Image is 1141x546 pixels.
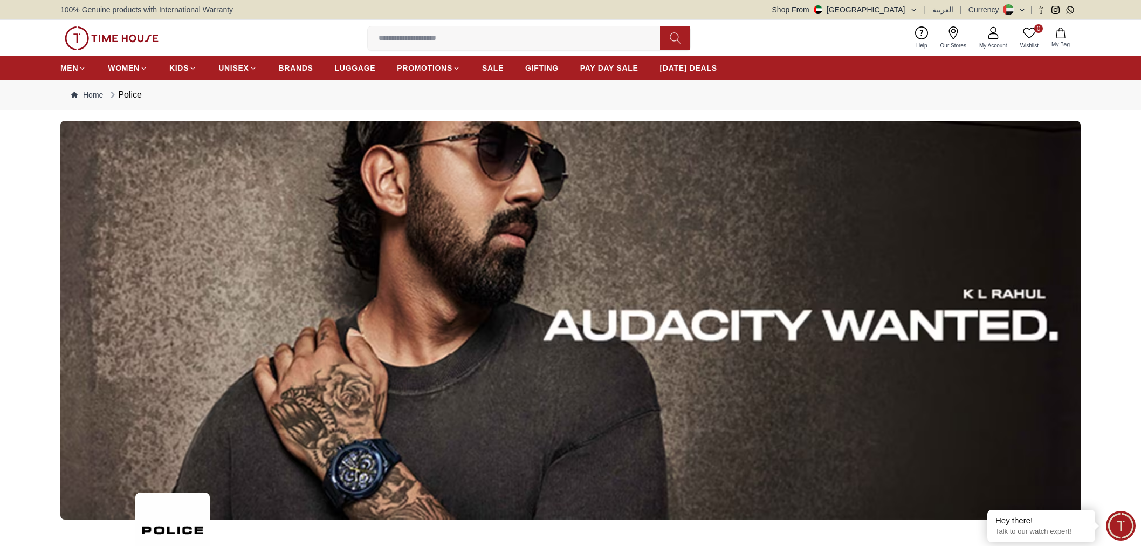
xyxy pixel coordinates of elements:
span: GIFTING [525,63,559,73]
span: Our Stores [936,42,971,50]
a: Help [910,24,934,52]
span: 100% Genuine products with International Warranty [60,4,233,15]
span: WOMEN [108,63,140,73]
div: Chat Widget [1106,511,1136,541]
div: Police [107,88,142,101]
span: LUGGAGE [335,63,376,73]
button: Shop From[GEOGRAPHIC_DATA] [772,4,918,15]
img: United Arab Emirates [814,5,822,14]
div: Hey there! [995,515,1087,526]
span: 0 [1034,24,1043,33]
img: ... [60,121,1081,520]
span: UNISEX [218,63,249,73]
a: UNISEX [218,58,257,78]
span: SALE [482,63,504,73]
span: | [924,4,926,15]
span: | [960,4,962,15]
button: العربية [932,4,953,15]
a: PROMOTIONS [397,58,460,78]
img: ... [65,26,159,50]
a: WOMEN [108,58,148,78]
a: [DATE] DEALS [660,58,717,78]
span: Help [912,42,932,50]
span: | [1030,4,1033,15]
a: Facebook [1037,6,1045,14]
a: GIFTING [525,58,559,78]
a: LUGGAGE [335,58,376,78]
div: Currency [968,4,1003,15]
span: PROMOTIONS [397,63,452,73]
span: KIDS [169,63,189,73]
a: Home [71,90,103,100]
nav: Breadcrumb [60,80,1081,110]
a: Our Stores [934,24,973,52]
span: My Bag [1047,40,1074,49]
span: MEN [60,63,78,73]
a: MEN [60,58,86,78]
span: Wishlist [1016,42,1043,50]
a: 0Wishlist [1014,24,1045,52]
span: PAY DAY SALE [580,63,638,73]
a: Instagram [1051,6,1060,14]
a: PAY DAY SALE [580,58,638,78]
button: My Bag [1045,25,1076,51]
a: SALE [482,58,504,78]
p: Talk to our watch expert! [995,527,1087,536]
span: My Account [975,42,1012,50]
a: Whatsapp [1066,6,1074,14]
span: BRANDS [279,63,313,73]
a: BRANDS [279,58,313,78]
a: KIDS [169,58,197,78]
span: [DATE] DEALS [660,63,717,73]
